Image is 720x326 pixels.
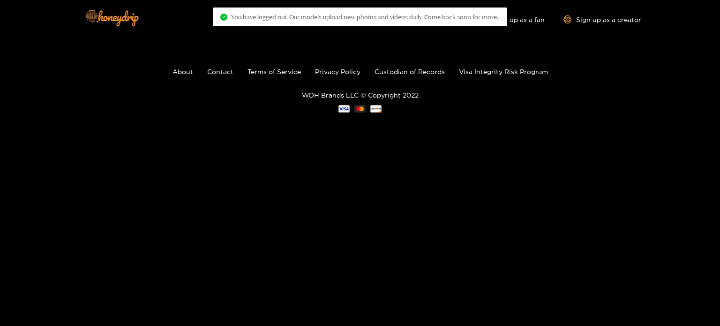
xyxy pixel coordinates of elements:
[563,15,641,23] a: Sign up as a creator
[172,68,193,75] a: About
[315,68,360,75] a: Privacy Policy
[247,68,301,75] a: Terms of Service
[480,15,545,23] a: Sign up as a fan
[375,68,445,75] a: Custodian of Records
[459,68,548,75] a: Visa Integrity Risk Program
[231,13,500,21] span: You have logged out. Our models upload new photos and videos daily. Come back soon for more..
[207,68,233,75] a: Contact
[220,14,227,21] span: check-circle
